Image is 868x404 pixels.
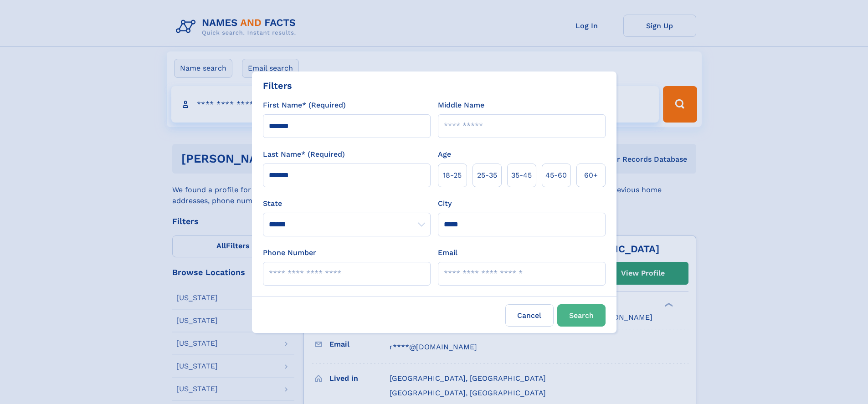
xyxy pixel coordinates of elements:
[263,149,345,160] label: Last Name* (Required)
[263,79,292,92] div: Filters
[511,170,532,181] span: 35‑45
[438,198,452,209] label: City
[545,170,567,181] span: 45‑60
[477,170,497,181] span: 25‑35
[438,100,484,111] label: Middle Name
[263,100,346,111] label: First Name* (Required)
[263,247,316,258] label: Phone Number
[443,170,462,181] span: 18‑25
[584,170,598,181] span: 60+
[505,304,554,327] label: Cancel
[263,198,431,209] label: State
[557,304,606,327] button: Search
[438,149,451,160] label: Age
[438,247,457,258] label: Email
